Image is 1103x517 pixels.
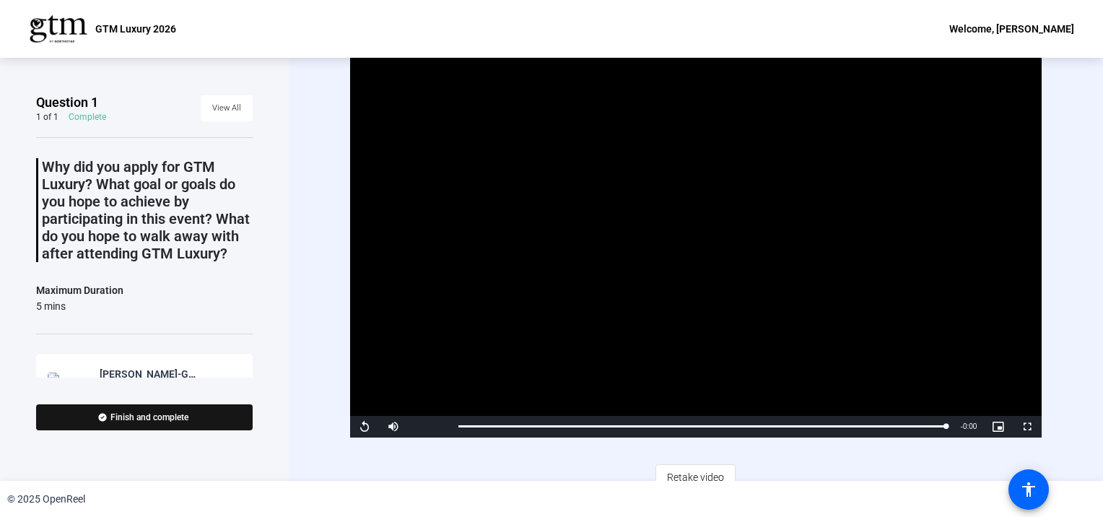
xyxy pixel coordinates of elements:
button: Retake video [655,464,736,490]
p: Why did you apply for GTM Luxury? What goal or goals do you hope to achieve by participating in t... [42,158,253,262]
div: [PERSON_NAME]-GTM Luxury 2026 Applicant Videos-GTM Luxury 2026-1756949877510-webcam [100,365,196,383]
button: Picture-in-Picture [984,416,1013,438]
button: Finish and complete [36,404,253,430]
div: © 2025 OpenReel [7,492,85,507]
button: Mute [379,416,408,438]
mat-icon: accessibility [1020,481,1037,498]
img: OpenReel logo [29,14,88,43]
span: - [961,422,963,430]
div: Progress Bar [458,425,946,427]
span: Retake video [667,464,724,491]
span: 0:00 [963,422,977,430]
span: Question 1 [36,94,98,111]
button: View All [201,95,253,121]
div: 5 mins [36,299,123,313]
button: Fullscreen [1013,416,1042,438]
div: Welcome, [PERSON_NAME] [949,20,1074,38]
div: Maximum Duration [36,282,123,299]
p: GTM Luxury 2026 [95,20,176,38]
div: Complete [69,111,106,123]
div: Video Player [350,48,1042,438]
span: View All [212,97,241,119]
button: Replay [350,416,379,438]
div: 1 of 1 [36,111,58,123]
img: thumb-nail [48,373,90,401]
span: Finish and complete [110,412,188,423]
